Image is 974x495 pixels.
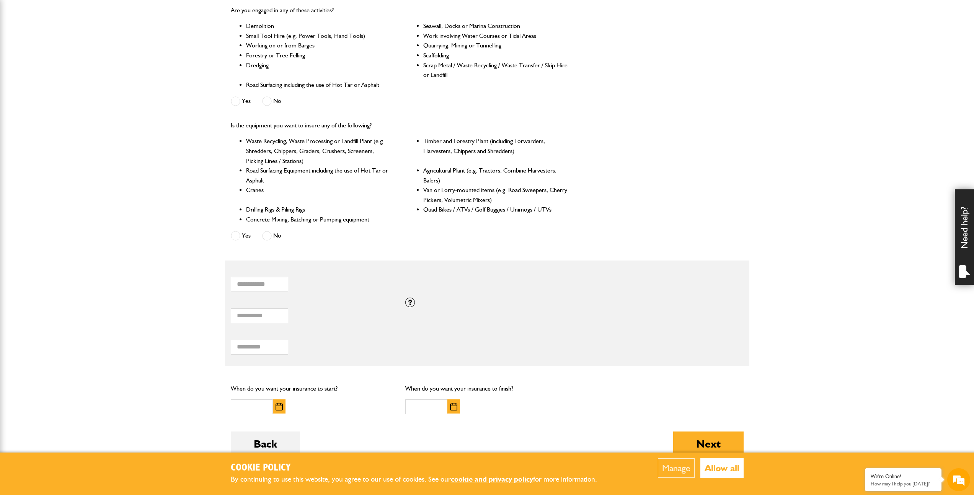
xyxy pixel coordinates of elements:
textarea: Type your message and hit 'Enter' [10,138,140,229]
p: When do you want your insurance to finish? [405,384,569,394]
li: Drilling Rigs & Piling Rigs [246,205,391,215]
li: Small Tool Hire (e.g. Power Tools, Hand Tools) [246,31,391,41]
em: Start Chat [104,236,139,246]
button: Back [231,431,300,456]
li: Demolition [246,21,391,31]
button: Manage [658,458,695,478]
img: d_20077148190_company_1631870298795_20077148190 [13,42,32,53]
li: Waste Recycling, Waste Processing or Landfill Plant (e.g. Shredders, Chippers, Graders, Crushers,... [246,136,391,166]
p: When do you want your insurance to start? [231,384,394,394]
li: Cranes [246,185,391,205]
p: Are you engaged in any of these activities? [231,5,569,15]
li: Concrete Mixing, Batching or Pumping equipment [246,215,391,225]
img: Choose date [450,403,457,410]
li: Working on or from Barges [246,41,391,50]
li: Seawall, Docks or Marina Construction [423,21,568,31]
li: Van or Lorry-mounted items (e.g. Road Sweepers, Cherry Pickers, Volumetric Mixers) [423,185,568,205]
li: Quarrying, Mining or Tunnelling [423,41,568,50]
div: We're Online! [871,473,936,480]
a: cookie and privacy policy [451,475,533,484]
p: How may I help you today? [871,481,936,487]
button: Allow all [700,458,744,478]
li: Scrap Metal / Waste Recycling / Waste Transfer / Skip Hire or Landfill [423,60,568,80]
li: Agricultural Plant (e.g. Tractors, Combine Harvesters, Balers) [423,166,568,185]
img: Choose date [276,403,283,410]
li: Timber and Forestry Plant (including Forwarders, Harvesters, Chippers and Shredders) [423,136,568,166]
label: Yes [231,231,251,241]
div: Need help? [955,189,974,285]
p: Is the equipment you want to insure any of the following? [231,120,569,130]
p: By continuing to use this website, you agree to our use of cookies. See our for more information. [231,474,610,485]
div: Chat with us now [40,43,129,53]
li: Scaffolding [423,50,568,60]
input: Enter your phone number [10,116,140,133]
label: No [262,231,281,241]
li: Forestry or Tree Felling [246,50,391,60]
li: Dredging [246,60,391,80]
li: Work involving Water Courses or Tidal Areas [423,31,568,41]
li: Road Surfacing Equipment including the use of Hot Tar or Asphalt [246,166,391,185]
h2: Cookie Policy [231,462,610,474]
input: Enter your last name [10,71,140,88]
label: Yes [231,96,251,106]
label: No [262,96,281,106]
div: Minimize live chat window [126,4,144,22]
li: Road Surfacing including the use of Hot Tar or Asphalt [246,80,391,90]
button: Next [673,431,744,456]
input: Enter your email address [10,93,140,110]
li: Quad Bikes / ATVs / Golf Buggies / Unimogs / UTVs [423,205,568,215]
